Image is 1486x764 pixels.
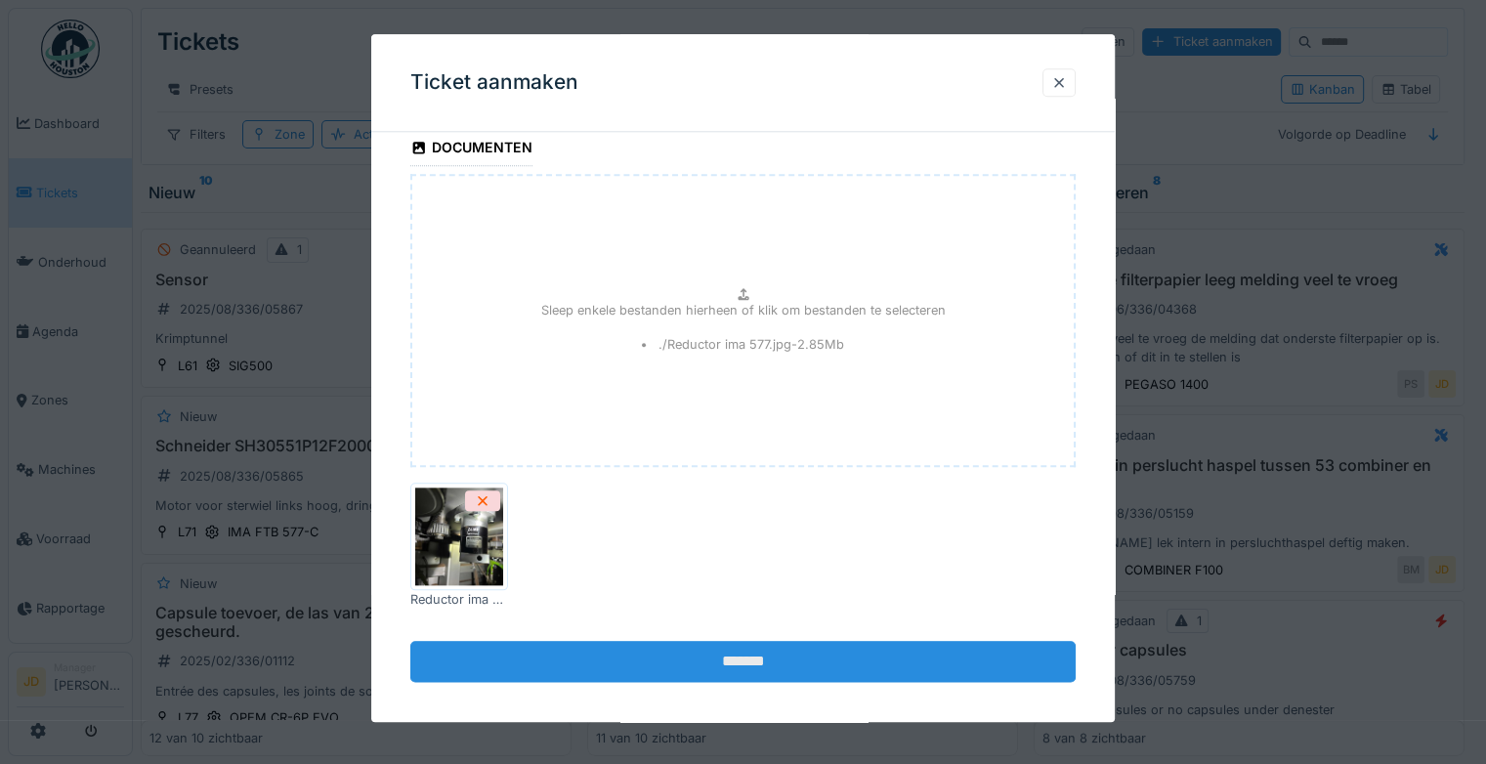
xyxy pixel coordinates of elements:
img: 8oagycr3adiuvedotbzjg01cshqx [415,488,503,586]
h3: Ticket aanmaken [410,70,578,95]
div: Reductor ima 577.jpg [410,591,508,610]
p: Sleep enkele bestanden hierheen of klik om bestanden te selecteren [541,301,946,319]
div: Documenten [410,134,532,167]
li: ./Reductor ima 577.jpg - 2.85 Mb [642,335,845,354]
